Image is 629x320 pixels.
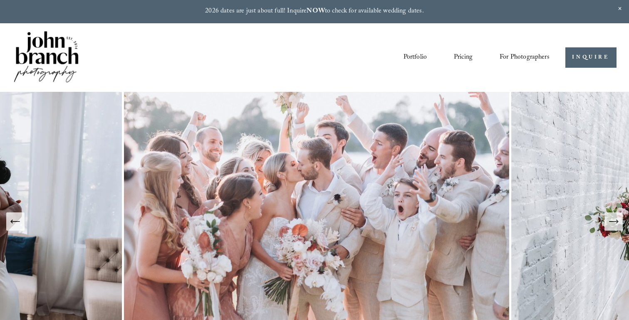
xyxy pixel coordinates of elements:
[6,212,25,231] button: Previous Slide
[454,51,473,65] a: Pricing
[604,212,623,231] button: Next Slide
[12,30,80,86] img: John Branch IV Photography
[500,51,550,65] a: folder dropdown
[565,47,617,68] a: INQUIRE
[500,51,550,64] span: For Photographers
[404,51,427,65] a: Portfolio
